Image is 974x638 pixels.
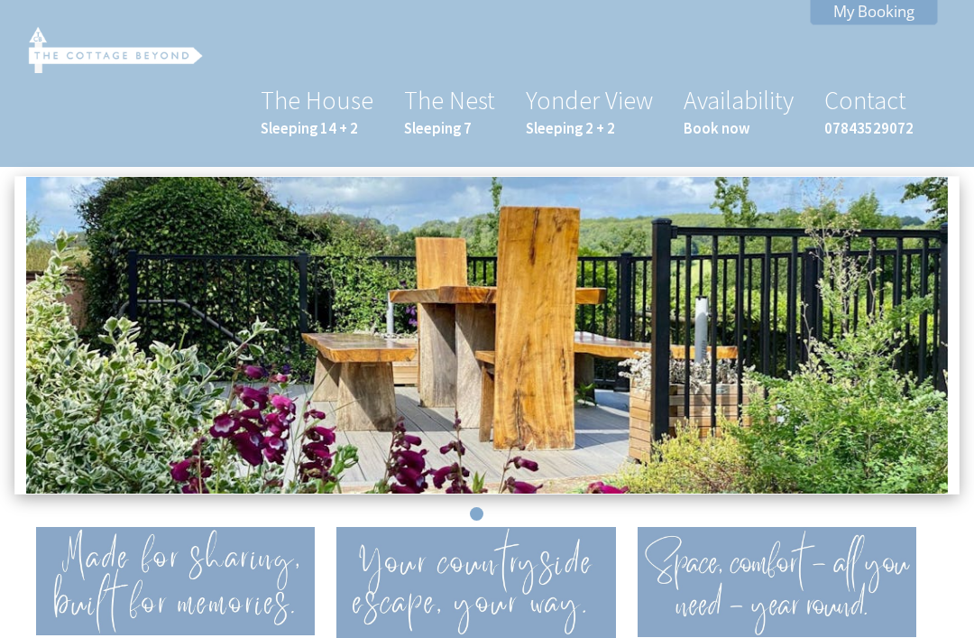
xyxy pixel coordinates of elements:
small: Sleeping 14 + 2 [261,118,373,138]
small: 07843529072 [824,118,914,138]
a: The HouseSleeping 14 + 2 [261,84,373,138]
img: The Cottage Beyond [25,23,206,74]
small: Book now [684,118,794,138]
small: Sleeping 7 [404,118,495,138]
a: The NestSleeping 7 [404,84,495,138]
img: Fabulous facilities for year round fun [336,527,615,637]
a: AvailabilityBook now [684,84,794,138]
img: Where precious memories are made [638,527,916,637]
a: Yonder ViewSleeping 2 + 2 [526,84,653,138]
img: A place to share with those you love [36,527,315,635]
small: Sleeping 2 + 2 [526,118,653,138]
a: Contact07843529072 [824,84,914,138]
